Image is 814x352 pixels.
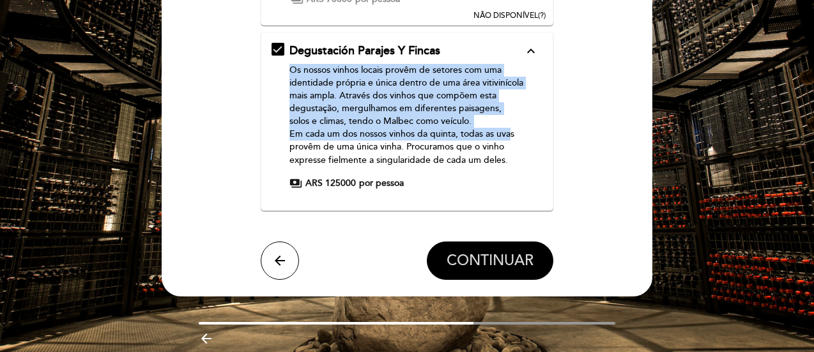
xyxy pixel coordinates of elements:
[519,43,542,59] button: expand_less
[289,64,524,166] p: Os nossos vinhos locais provêm de setores com uma identidade própria e única dentro de uma área v...
[427,241,553,280] button: CONTINUAR
[272,253,288,268] i: arrow_back
[473,11,538,20] span: NÃO DISPONÍVEL
[261,241,299,280] button: arrow_back
[305,177,356,190] span: ARS 125000
[272,43,543,190] md-checkbox: Degustación Parajes Y Fincas expand_more Os nossos vinhos locais provêm de setores com uma identi...
[199,331,214,346] i: arrow_backward
[289,43,440,57] span: Degustación Parajes Y Fincas
[473,10,546,21] div: (?)
[523,43,539,59] i: expand_less
[359,177,404,190] span: por pessoa
[447,252,534,270] span: CONTINUAR
[289,177,302,190] span: payments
